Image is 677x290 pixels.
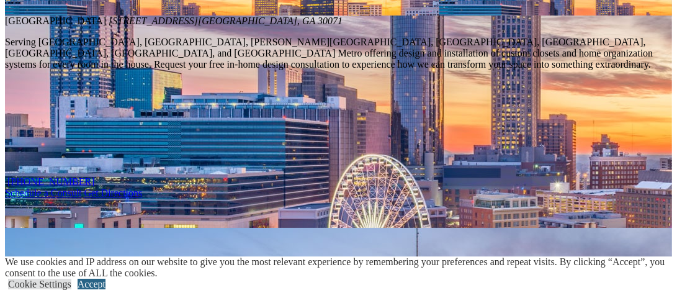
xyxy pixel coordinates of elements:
[84,188,143,198] a: Click Get Directions to get location on google map
[198,16,343,26] span: [GEOGRAPHIC_DATA], GA 30071
[7,176,94,187] a: [PHONE_NUMBER]
[78,279,105,289] a: Accept
[109,16,343,26] em: [STREET_ADDRESS]
[5,16,106,26] span: [GEOGRAPHIC_DATA]
[5,37,672,70] p: Serving [GEOGRAPHIC_DATA], [GEOGRAPHIC_DATA], [PERSON_NAME][GEOGRAPHIC_DATA], [GEOGRAPHIC_DATA], ...
[8,279,71,289] a: Cookie Settings
[5,256,677,279] div: We use cookies and IP address on our website to give you the most relevant experience by remember...
[5,188,82,198] a: Schedule a Consult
